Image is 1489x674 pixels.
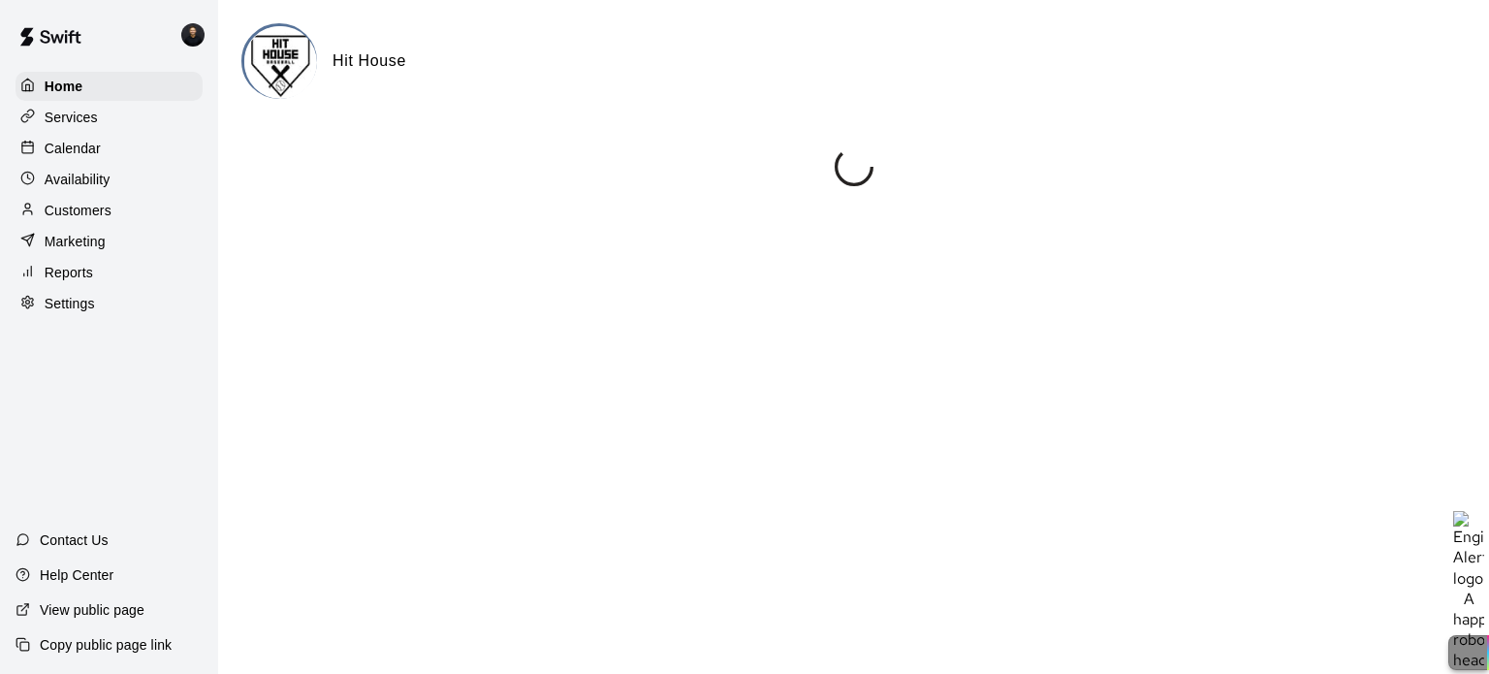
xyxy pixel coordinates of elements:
a: Customers [16,196,203,225]
p: Services [45,108,98,127]
p: Calendar [45,139,101,158]
a: Reports [16,258,203,287]
h6: Hit House [333,48,406,74]
a: Calendar [16,134,203,163]
p: Copy public page link [40,635,172,655]
a: Settings [16,289,203,318]
img: Hit House logo [244,26,317,99]
p: Contact Us [40,530,109,550]
img: Gregory Lewandoski [181,23,205,47]
a: Availability [16,165,203,194]
p: Help Center [40,565,113,585]
p: Customers [45,201,111,220]
div: Gregory Lewandoski [177,16,218,54]
p: Marketing [45,232,106,251]
p: Reports [45,263,93,282]
a: Marketing [16,227,203,256]
p: Settings [45,294,95,313]
p: View public page [40,600,144,620]
p: Availability [45,170,111,189]
a: Services [16,103,203,132]
p: Home [45,77,83,96]
a: Home [16,72,203,101]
